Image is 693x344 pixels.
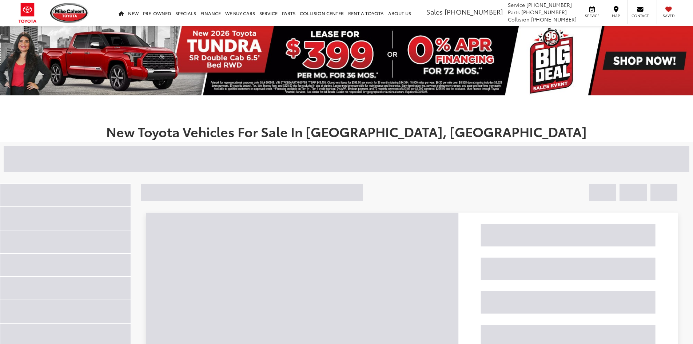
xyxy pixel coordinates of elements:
[632,13,649,18] span: Contact
[508,8,520,16] span: Parts
[508,1,525,8] span: Service
[661,13,677,18] span: Saved
[426,7,443,16] span: Sales
[526,1,572,8] span: [PHONE_NUMBER]
[584,13,600,18] span: Service
[531,16,577,23] span: [PHONE_NUMBER]
[508,16,530,23] span: Collision
[50,3,89,23] img: Mike Calvert Toyota
[521,8,567,16] span: [PHONE_NUMBER]
[608,13,624,18] span: Map
[445,7,503,16] span: [PHONE_NUMBER]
